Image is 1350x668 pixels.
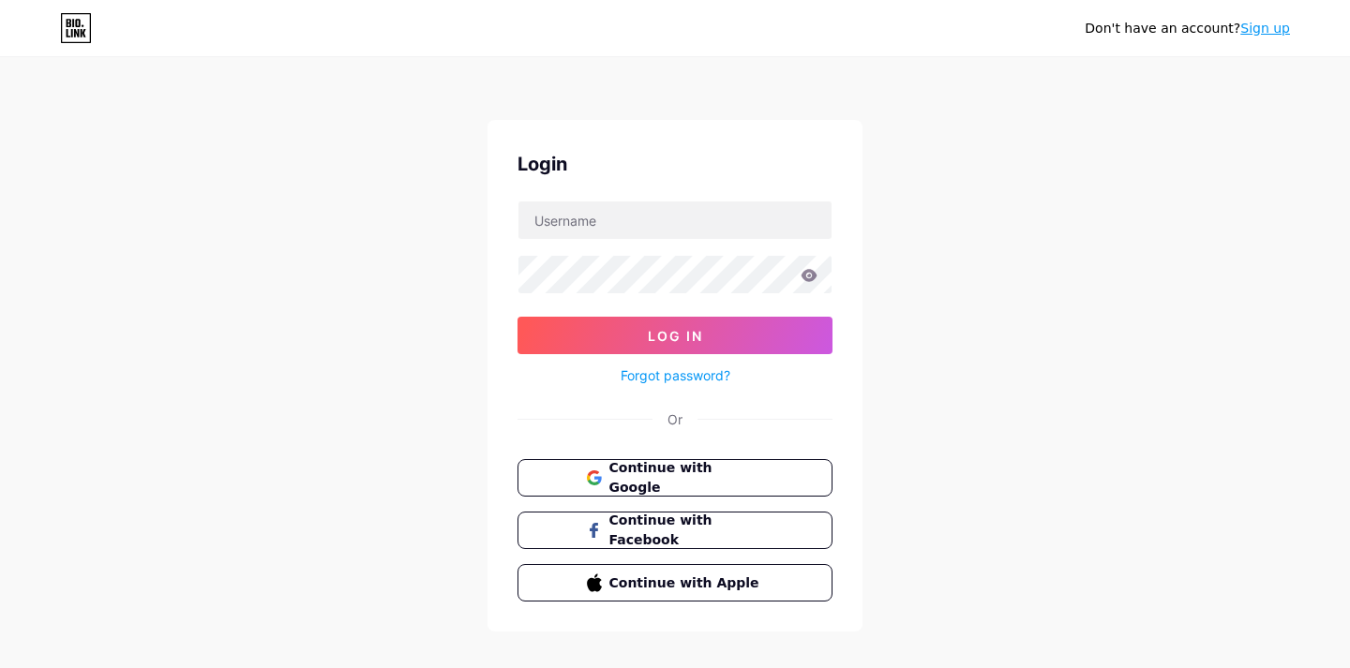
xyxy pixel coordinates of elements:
[518,201,832,239] input: Username
[517,564,832,601] button: Continue with Apple
[1085,19,1290,38] div: Don't have an account?
[517,317,832,354] button: Log In
[609,458,764,497] span: Continue with Google
[517,150,832,178] div: Login
[517,459,832,497] button: Continue with Google
[621,365,730,385] a: Forgot password?
[609,511,764,550] span: Continue with Facebook
[1240,21,1290,36] a: Sign up
[609,573,764,593] span: Continue with Apple
[648,328,703,344] span: Log In
[667,409,682,429] div: Or
[517,512,832,549] button: Continue with Facebook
